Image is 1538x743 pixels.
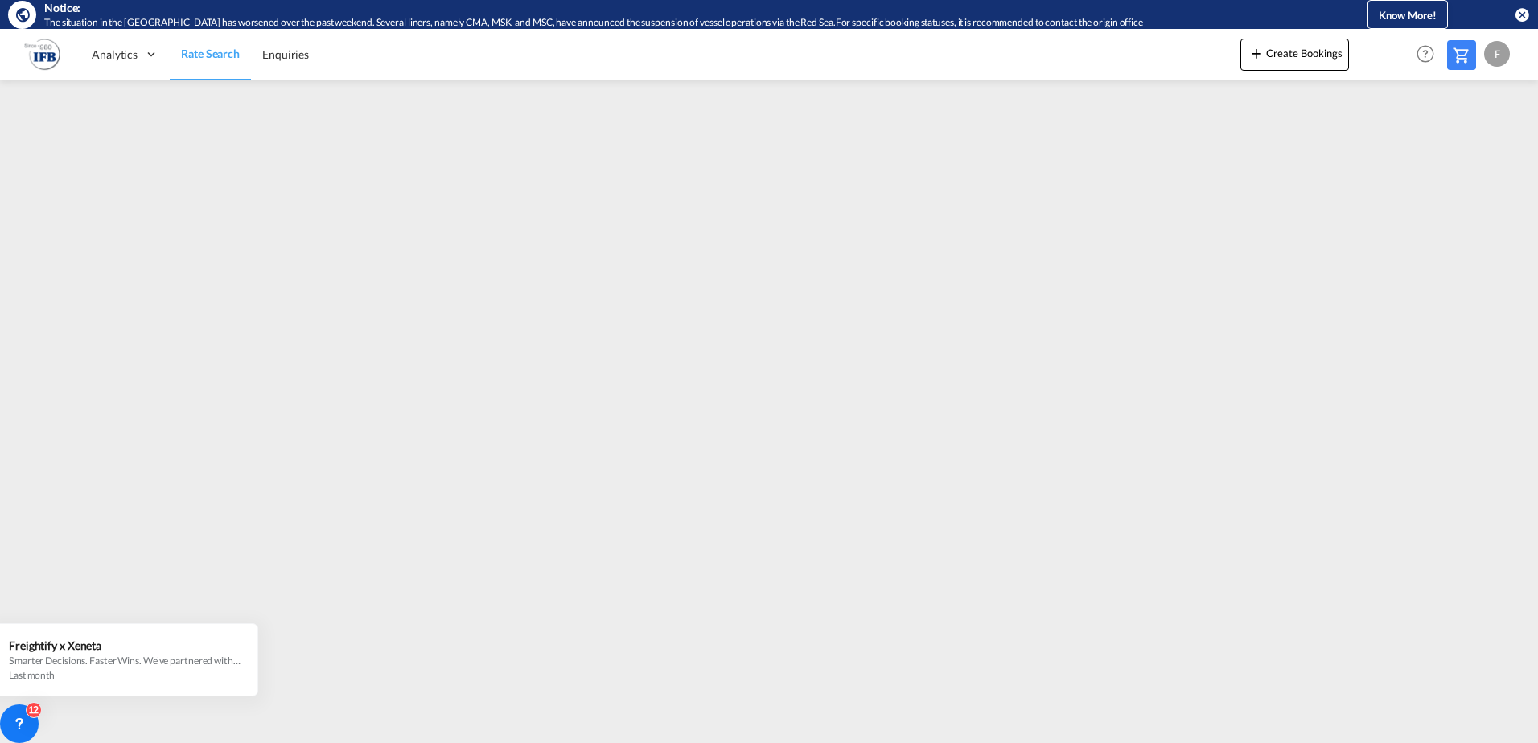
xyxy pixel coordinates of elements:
span: Help [1412,40,1439,68]
div: The situation in the Red Sea has worsened over the past weekend. Several liners, namely CMA, MSK,... [44,16,1302,30]
span: Rate Search [181,47,240,60]
span: Enquiries [262,47,309,61]
button: icon-plus 400-fgCreate Bookings [1240,39,1349,71]
span: Know More! [1379,9,1437,22]
button: icon-close-circle [1514,6,1530,23]
div: F [1484,41,1510,67]
a: Enquiries [251,28,320,80]
div: Analytics [80,28,170,80]
a: Rate Search [170,28,251,80]
img: b628ab10256c11eeb52753acbc15d091.png [24,36,60,72]
span: Analytics [92,47,138,63]
md-icon: icon-earth [14,6,31,23]
div: Help [1412,40,1447,69]
md-icon: icon-plus 400-fg [1247,43,1266,63]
